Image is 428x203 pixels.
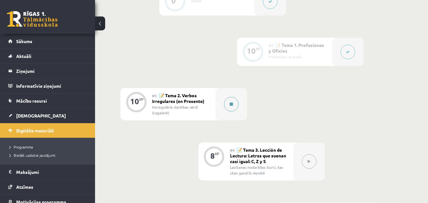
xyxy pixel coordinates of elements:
span: Aktuāli [16,53,31,59]
a: Aktuāli [8,49,87,63]
div: XP [256,47,260,51]
span: [DEMOGRAPHIC_DATA] [16,113,66,118]
a: Mācību resursi [8,93,87,108]
span: Sākums [16,38,32,44]
a: Programma [10,144,89,150]
span: 📝 Tema 3. Lección de Lectura: Letras que suenan casi igual: C, Z y S [230,147,286,164]
span: #2 [269,43,273,48]
div: XP [139,98,144,101]
a: Ziņojumi [8,64,87,78]
a: [DEMOGRAPHIC_DATA] [8,108,87,123]
span: 📝 Tema 1. Profesiones y Oficios [269,42,324,54]
span: Atzīmes [16,184,33,190]
span: Digitālie materiāli [16,128,54,133]
legend: Ziņojumi [16,64,87,78]
a: Informatīvie ziņojumi [8,79,87,93]
a: Digitālie materiāli [8,123,87,138]
a: Rīgas 1. Tālmācības vidusskola [7,11,58,27]
a: Atzīmes [8,180,87,194]
a: Biežāk uzdotie jautājumi [10,152,89,158]
div: XP [215,152,219,155]
div: Lasīšanas nodarbība: burti, kas skan gandrīz vienādi [230,164,289,176]
a: Maksājumi [8,165,87,179]
span: Mācību resursi [16,98,47,104]
div: 8 [210,153,215,159]
div: Profesijas un arodi [269,54,327,60]
div: 10 [130,98,139,104]
span: #4 [230,148,235,153]
div: 10 [247,48,256,54]
legend: Maksājumi [16,165,87,179]
span: Programma [10,144,33,149]
legend: Informatīvie ziņojumi [16,79,87,93]
span: 📝 Tema 2. Verbos Irregulares (en Presente) [152,92,204,104]
span: Biežāk uzdotie jautājumi [10,153,55,158]
a: Sākums [8,34,87,48]
span: #3 [152,93,157,98]
div: Neregulārie darbības vārdi (tagadnē) [152,104,211,116]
